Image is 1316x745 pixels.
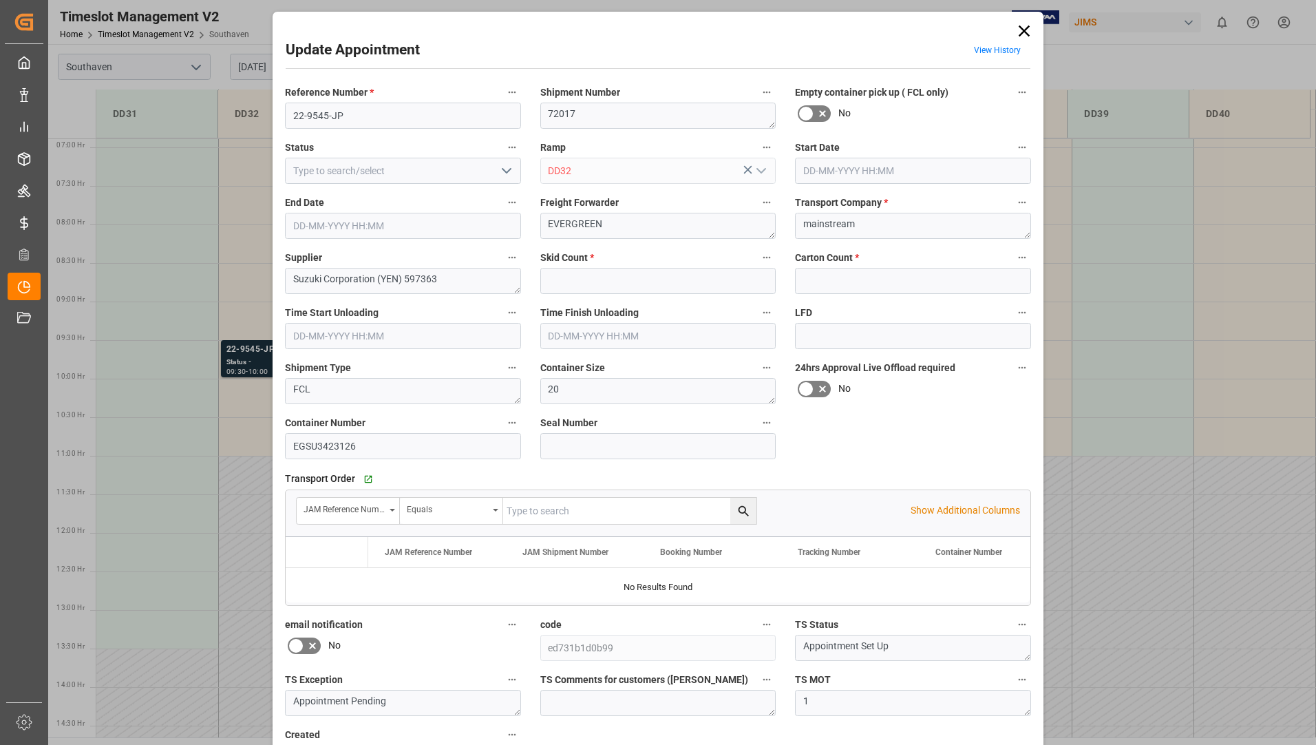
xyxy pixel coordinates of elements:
span: Status [285,140,314,155]
button: Shipment Number [758,83,776,101]
button: Freight Forwarder [758,193,776,211]
span: Freight Forwarder [540,196,619,210]
span: Seal Number [540,416,597,430]
button: TS Comments for customers ([PERSON_NAME]) [758,671,776,689]
span: LFD [795,306,812,320]
button: email notification [503,616,521,633]
textarea: 72017 [540,103,776,129]
div: Equals [407,500,488,516]
span: End Date [285,196,324,210]
button: Empty container pick up ( FCL only) [1013,83,1031,101]
span: No [838,381,851,396]
span: Time Start Unloading [285,306,379,320]
button: Skid Count * [758,249,776,266]
span: Carton Count [795,251,859,265]
input: DD-MM-YYYY HH:MM [285,213,521,239]
span: No [328,638,341,653]
input: Type to search/select [540,158,776,184]
input: Type to search/select [285,158,521,184]
div: JAM Reference Number [304,500,385,516]
textarea: FCL [285,378,521,404]
button: Start Date [1013,138,1031,156]
span: Booking Number [660,547,722,557]
span: TS MOT [795,673,831,687]
span: Container Number [285,416,365,430]
textarea: EVERGREEN [540,213,776,239]
button: Ramp [758,138,776,156]
button: Carton Count * [1013,249,1031,266]
button: Container Number [503,414,521,432]
textarea: 1 [795,690,1031,716]
button: TS Exception [503,671,521,689]
span: Tracking Number [798,547,860,557]
button: Container Size [758,359,776,377]
button: Status [503,138,521,156]
span: TS Status [795,618,838,632]
span: Container Number [935,547,1002,557]
span: code [540,618,562,632]
button: End Date [503,193,521,211]
input: DD-MM-YYYY HH:MM [795,158,1031,184]
button: 24hrs Approval Live Offload required [1013,359,1031,377]
span: Start Date [795,140,840,155]
span: 24hrs Approval Live Offload required [795,361,955,375]
textarea: Appointment Pending [285,690,521,716]
input: DD-MM-YYYY HH:MM [540,323,776,349]
span: Transport Company [795,196,888,210]
button: code [758,616,776,633]
a: View History [974,45,1021,55]
button: open menu [495,160,516,182]
span: TS Exception [285,673,343,687]
span: email notification [285,618,363,632]
span: Created [285,728,320,742]
span: Ramp [540,140,566,155]
span: JAM Reference Number [385,547,472,557]
span: Shipment Number [540,85,620,100]
button: Time Start Unloading [503,304,521,322]
button: Shipment Type [503,359,521,377]
button: open menu [297,498,400,524]
span: Supplier [285,251,322,265]
p: Show Additional Columns [911,503,1020,518]
button: Reference Number * [503,83,521,101]
span: Shipment Type [285,361,351,375]
button: Time Finish Unloading [758,304,776,322]
textarea: Suzuki Corporation (YEN) 597363 [285,268,521,294]
button: Supplier [503,249,521,266]
span: TS Comments for customers ([PERSON_NAME]) [540,673,748,687]
span: No [838,106,851,120]
input: Type to search [503,498,756,524]
button: TS Status [1013,616,1031,633]
span: Skid Count [540,251,594,265]
textarea: mainstream [795,213,1031,239]
h2: Update Appointment [286,39,420,61]
span: JAM Shipment Number [522,547,608,557]
span: Time Finish Unloading [540,306,639,320]
button: open menu [400,498,503,524]
span: Empty container pick up ( FCL only) [795,85,948,100]
span: Reference Number [285,85,374,100]
span: Transport Order [285,472,355,486]
span: Container Size [540,361,605,375]
input: DD-MM-YYYY HH:MM [285,323,521,349]
textarea: Appointment Set Up [795,635,1031,661]
textarea: 20 [540,378,776,404]
button: TS MOT [1013,671,1031,689]
button: open menu [750,160,771,182]
button: search button [730,498,756,524]
button: LFD [1013,304,1031,322]
button: Created [503,726,521,744]
button: Transport Company * [1013,193,1031,211]
button: Seal Number [758,414,776,432]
